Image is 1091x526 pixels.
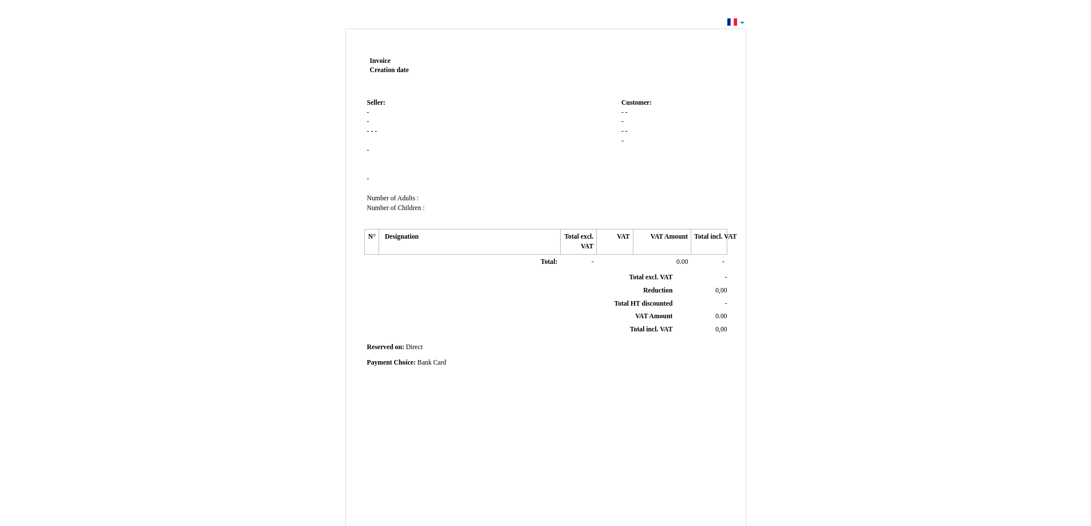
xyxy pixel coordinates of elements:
[633,230,691,255] th: VAT Amount
[715,313,727,320] span: 0.00
[541,258,557,266] span: Total:
[367,99,385,106] span: Seller:
[621,128,624,135] span: -
[676,258,688,266] span: 0.00
[691,230,727,255] th: Total incl. VAT
[395,343,404,351] span: on:
[715,326,727,333] span: 0,00
[367,195,419,202] span: Number of Adults :
[371,128,373,135] span: -
[367,204,425,212] span: Number of Children :
[625,128,628,135] span: -
[367,118,369,125] span: -
[629,274,673,281] span: Total excl. VAT
[621,99,652,106] span: Customer:
[592,258,594,266] span: -
[715,287,727,294] span: 0,00
[621,109,624,116] span: -
[725,300,727,307] span: -
[621,137,624,145] span: -
[370,66,409,74] strong: Creation date
[367,343,393,351] span: Reserved
[418,359,446,366] span: Bank Card
[643,287,672,294] span: Reduction
[725,274,727,281] span: -
[597,230,633,255] th: VAT
[367,109,369,116] span: -
[367,147,369,154] span: -
[625,109,628,116] span: -
[367,128,369,135] span: -
[630,326,673,333] span: Total incl. VAT
[621,118,624,125] span: -
[635,313,672,320] span: VAT Amount
[560,230,596,255] th: Total excl. VAT
[722,258,724,266] span: -
[379,230,560,255] th: Designation
[375,128,377,135] span: -
[370,57,391,65] span: Invoice
[367,175,369,183] span: -
[614,300,672,307] span: Total HT discounted
[364,230,379,255] th: N°
[406,343,423,351] span: Direct
[367,359,416,366] span: Payment Choice:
